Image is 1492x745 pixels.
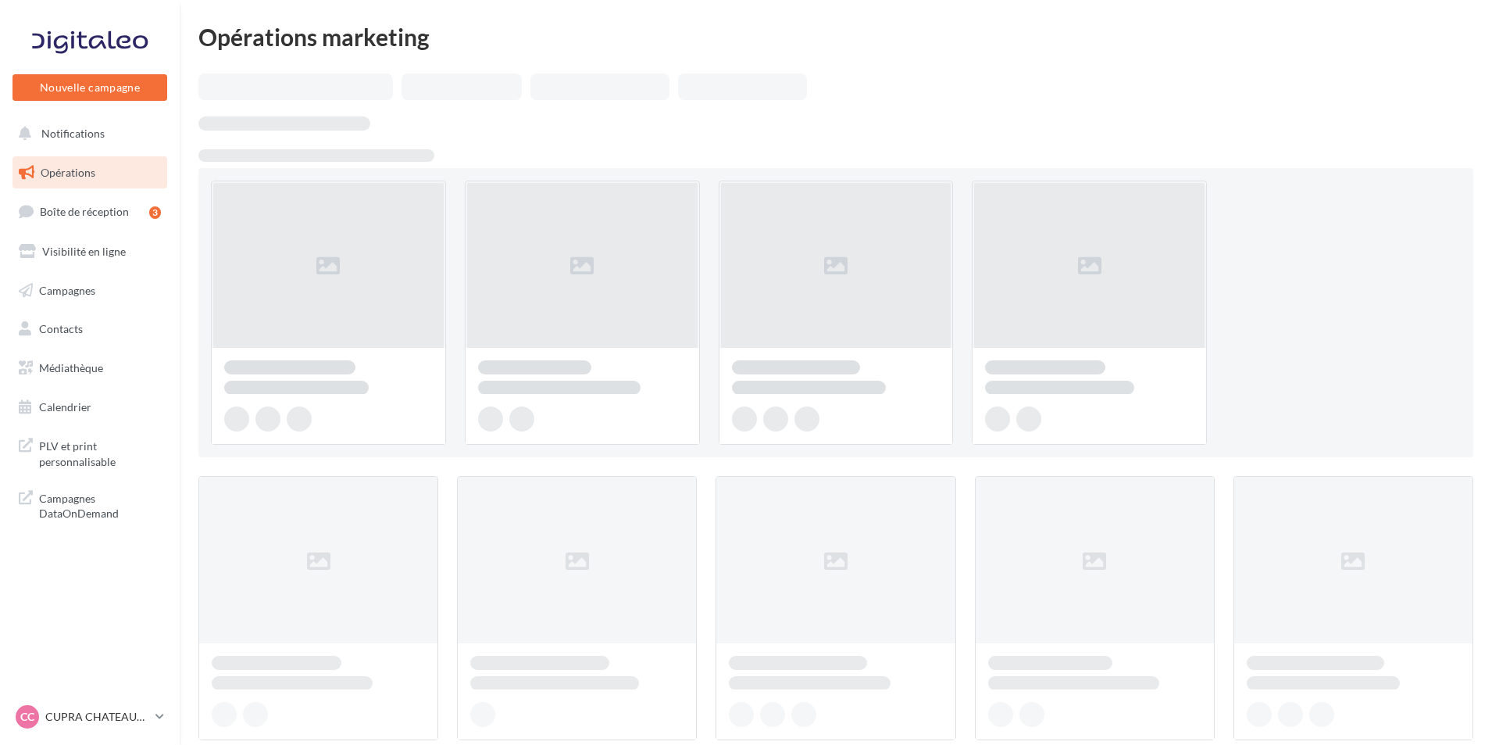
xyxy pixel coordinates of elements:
[9,352,170,385] a: Médiathèque
[9,156,170,189] a: Opérations
[198,25,1473,48] div: Opérations marketing
[20,709,34,725] span: CC
[9,235,170,268] a: Visibilité en ligne
[39,488,161,521] span: Campagnes DataOnDemand
[9,482,170,528] a: Campagnes DataOnDemand
[9,117,164,150] button: Notifications
[9,313,170,346] a: Contacts
[41,127,105,140] span: Notifications
[41,166,95,179] span: Opérations
[39,322,83,335] span: Contacts
[9,195,170,228] a: Boîte de réception3
[40,205,129,218] span: Boîte de réception
[12,74,167,101] button: Nouvelle campagne
[42,245,126,258] span: Visibilité en ligne
[39,400,91,414] span: Calendrier
[39,361,103,374] span: Médiathèque
[9,391,170,424] a: Calendrier
[9,274,170,307] a: Campagnes
[9,429,170,475] a: PLV et print personnalisable
[149,206,161,219] div: 3
[39,435,161,469] span: PLV et print personnalisable
[45,709,149,725] p: CUPRA CHATEAUROUX
[39,283,95,296] span: Campagnes
[12,702,167,732] a: CC CUPRA CHATEAUROUX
